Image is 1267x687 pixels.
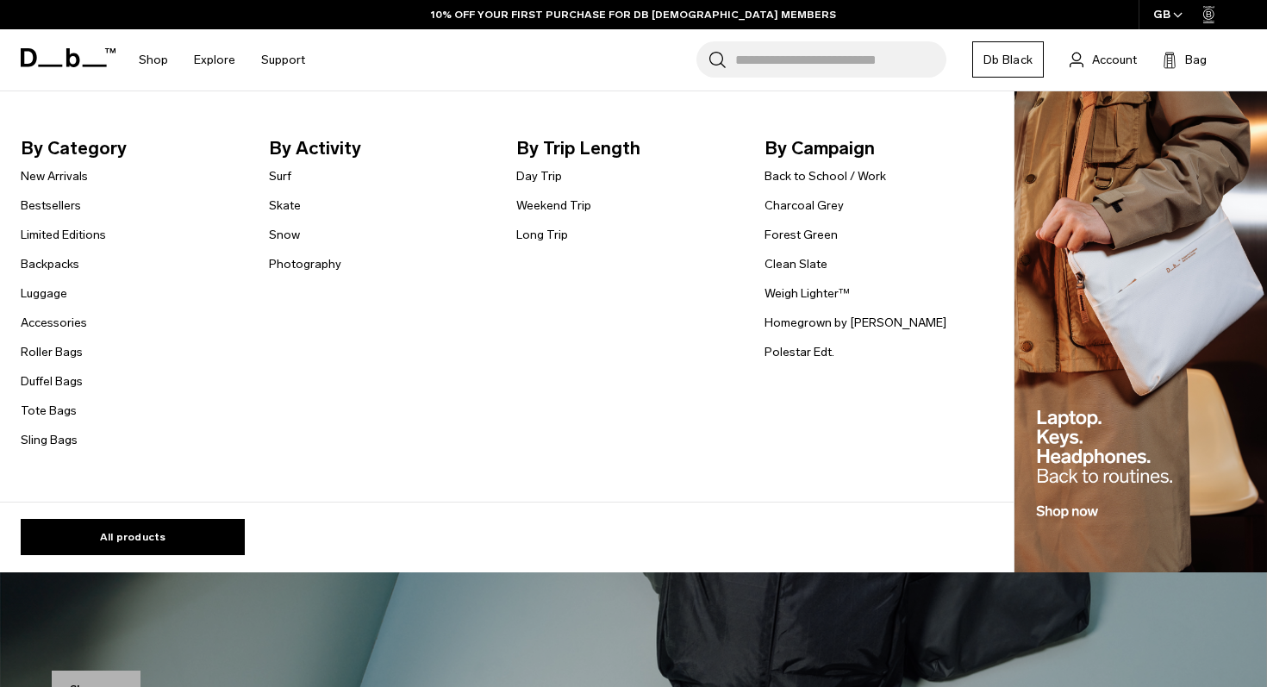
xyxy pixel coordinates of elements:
a: Charcoal Grey [765,197,844,215]
span: By Activity [269,134,490,162]
a: Bestsellers [21,197,81,215]
span: By Campaign [765,134,985,162]
a: 10% OFF YOUR FIRST PURCHASE FOR DB [DEMOGRAPHIC_DATA] MEMBERS [431,7,836,22]
span: By Category [21,134,241,162]
a: New Arrivals [21,167,88,185]
nav: Main Navigation [126,29,318,91]
a: Weekend Trip [516,197,591,215]
a: Luggage [21,284,67,303]
a: Account [1070,49,1137,70]
a: Roller Bags [21,343,83,361]
button: Bag [1163,49,1207,70]
a: Explore [194,29,235,91]
a: Support [261,29,305,91]
a: Photography [269,255,341,273]
a: Db Black [972,41,1044,78]
a: Back to School / Work [765,167,886,185]
a: Clean Slate [765,255,827,273]
a: Long Trip [516,226,568,244]
a: Sling Bags [21,431,78,449]
a: Limited Editions [21,226,106,244]
a: Backpacks [21,255,79,273]
a: Surf [269,167,291,185]
img: Db [1014,91,1267,573]
span: By Trip Length [516,134,737,162]
a: Tote Bags [21,402,77,420]
a: Snow [269,226,300,244]
a: Skate [269,197,301,215]
a: Shop [139,29,168,91]
a: All products [21,519,245,555]
a: Duffel Bags [21,372,83,390]
span: Bag [1185,51,1207,69]
a: Forest Green [765,226,838,244]
a: Day Trip [516,167,562,185]
span: Account [1092,51,1137,69]
a: Homegrown by [PERSON_NAME] [765,314,946,332]
a: Accessories [21,314,87,332]
a: Weigh Lighter™ [765,284,850,303]
a: Polestar Edt. [765,343,834,361]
